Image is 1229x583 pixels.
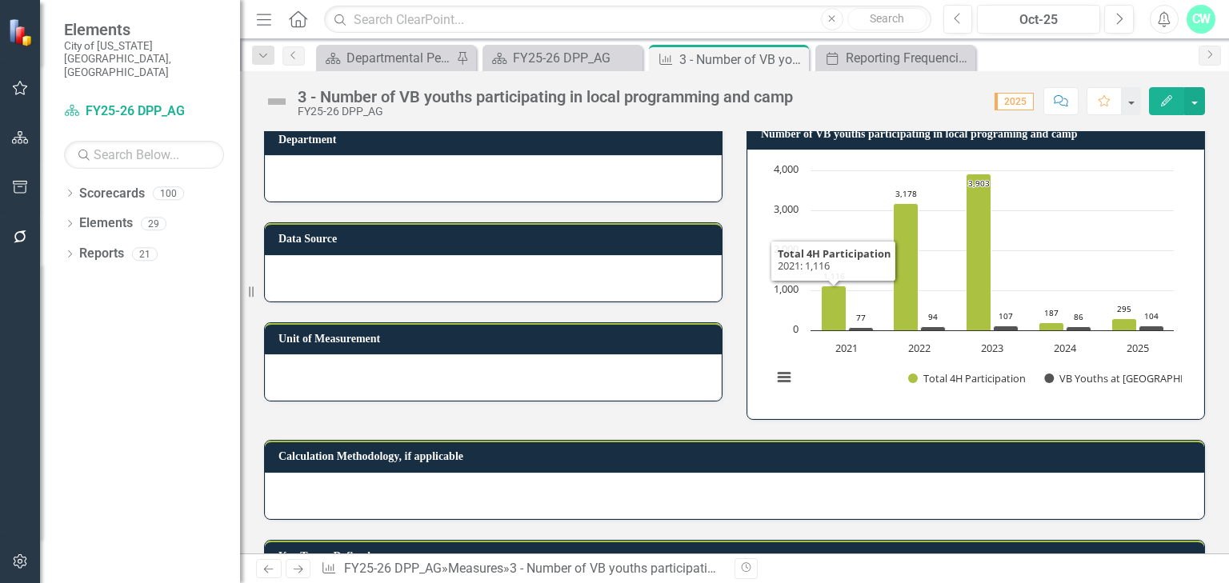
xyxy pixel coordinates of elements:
div: 21 [132,247,158,261]
text: 2,000 [774,242,799,256]
button: Oct-25 [977,5,1100,34]
text: 187 [1044,307,1059,318]
div: 3 - Number of VB youths participating in local programming and camp [510,561,906,576]
div: Reporting Frequencies [846,48,971,68]
text: 1,000 [774,282,799,296]
button: View chart menu, Chart [773,366,795,389]
h3: Department [278,134,714,146]
text: 3,178 [895,188,917,199]
path: 2023, 107. VB Youths at 4H Camp. [994,326,1019,331]
div: Oct-25 [983,10,1095,30]
a: Reporting Frequencies [819,48,971,68]
button: Show VB Youths at 4H Camp [1044,371,1167,385]
button: CW [1187,5,1215,34]
a: FY25-26 DPP_AG [344,561,442,576]
div: FY25-26 DPP_AG [513,48,639,68]
div: 29 [141,217,166,230]
button: Search [847,8,927,30]
input: Search ClearPoint... [324,6,931,34]
h3: Unit of Measurement [278,333,714,345]
input: Search Below... [64,141,224,169]
path: 2025, 295. Total 4H Participation. [1112,319,1137,331]
path: 2024, 187. Total 4H Participation. [1039,323,1064,331]
a: Reports [79,245,124,263]
text: 1,116 [823,270,845,282]
div: 100 [153,186,184,200]
path: 2022, 94. VB Youths at 4H Camp. [921,327,946,331]
svg: Interactive chart [764,162,1182,402]
h3: Number of VB youths participating in local programing and camp [761,128,1196,140]
text: 2022 [908,341,931,355]
text: 104 [1144,310,1159,321]
path: 2025, 104. VB Youths at 4H Camp. [1139,326,1164,331]
a: Measures [448,561,503,576]
button: Show Total 4H Participation [908,371,1027,385]
div: Departmental Performance Plans [346,48,452,68]
g: Total 4H Participation, bar series 1 of 2 with 5 bars. [822,174,1137,331]
text: 86 [1074,311,1083,322]
text: 3,000 [774,202,799,216]
small: City of [US_STATE][GEOGRAPHIC_DATA], [GEOGRAPHIC_DATA] [64,39,224,78]
path: 2021, 77. VB Youths at 4H Camp. [849,328,874,331]
text: 77 [856,312,866,323]
text: 107 [999,310,1013,321]
text: 94 [928,311,938,322]
text: 2024 [1054,341,1077,355]
div: FY25-26 DPP_AG [298,106,793,118]
span: 2025 [995,93,1034,110]
text: 295 [1117,303,1131,314]
text: 3,903 [968,178,990,189]
a: Elements [79,214,133,233]
path: 2021, 1,116. Total 4H Participation. [822,286,847,331]
div: » » [321,560,723,578]
div: Chart. Highcharts interactive chart. [764,162,1187,402]
span: Elements [64,20,224,39]
text: 2025 [1127,341,1149,355]
a: FY25-26 DPP_AG [64,102,224,121]
a: Departmental Performance Plans [320,48,452,68]
div: 3 - Number of VB youths participating in local programming and camp [298,88,793,106]
path: 2022, 3,178. Total 4H Participation. [894,204,919,331]
text: 2023 [981,341,1003,355]
h3: Calculation Methodology, if applicable [278,450,1196,462]
img: Not Defined [264,89,290,114]
a: FY25-26 DPP_AG [486,48,639,68]
text: 4,000 [774,162,799,176]
div: 3 - Number of VB youths participating in local programming and camp [679,50,805,70]
path: 2024, 86. VB Youths at 4H Camp. [1067,327,1091,331]
text: 2021 [835,341,858,355]
span: Search [870,12,904,25]
h3: Data Source [278,233,714,245]
h3: Key Terms Defined [278,550,1196,562]
a: Scorecards [79,185,145,203]
path: 2023, 3,903. Total 4H Participation. [967,174,991,331]
img: ClearPoint Strategy [8,18,36,46]
text: 0 [793,321,799,336]
g: VB Youths at 4H Camp, bar series 2 of 2 with 5 bars. [849,326,1164,331]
